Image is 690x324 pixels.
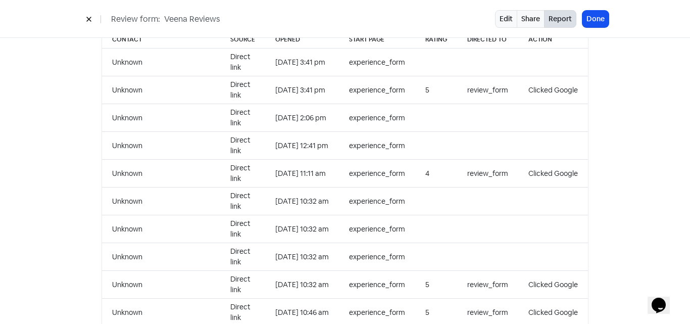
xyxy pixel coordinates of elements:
td: [DATE] 2:06 pm [265,104,339,132]
td: Unknown [102,76,220,104]
td: Unknown [102,215,220,243]
td: Direct link [220,160,265,188]
td: Unknown [102,160,220,188]
td: 4 [415,160,457,188]
td: Unknown [102,243,220,271]
td: 5 [415,271,457,299]
td: Unknown [102,49,220,76]
td: Direct link [220,104,265,132]
td: [DATE] 10:32 am [265,215,339,243]
th: Directed to [457,31,518,49]
a: Edit [495,10,517,28]
iframe: chat widget [648,284,680,314]
td: Unknown [102,188,220,215]
td: Direct link [220,188,265,215]
td: experience_form [339,271,415,299]
td: Direct link [220,76,265,104]
th: Source [220,31,265,49]
td: experience_form [339,160,415,188]
td: Clicked Google [518,76,588,104]
td: [DATE] 3:41 pm [265,76,339,104]
th: Action [518,31,588,49]
th: Opened [265,31,339,49]
td: [DATE] 12:41 pm [265,132,339,160]
span: Review form: [111,13,160,25]
td: Direct link [220,215,265,243]
td: review_form [457,271,518,299]
td: [DATE] 11:11 am [265,160,339,188]
th: Contact [102,31,220,49]
td: experience_form [339,215,415,243]
td: Clicked Google [518,271,588,299]
a: Share [517,10,545,28]
td: Unknown [102,132,220,160]
td: experience_form [339,49,415,76]
td: experience_form [339,188,415,215]
td: experience_form [339,104,415,132]
button: Report [544,10,576,28]
td: Clicked Google [518,160,588,188]
td: [DATE] 10:32 am [265,188,339,215]
td: 5 [415,76,457,104]
td: experience_form [339,243,415,271]
td: Unknown [102,104,220,132]
td: Direct link [220,271,265,299]
td: Unknown [102,271,220,299]
td: [DATE] 3:41 pm [265,49,339,76]
td: review_form [457,76,518,104]
button: Done [582,11,609,27]
td: Direct link [220,243,265,271]
td: Direct link [220,49,265,76]
th: Start page [339,31,415,49]
td: experience_form [339,76,415,104]
td: review_form [457,160,518,188]
td: experience_form [339,132,415,160]
td: [DATE] 10:32 am [265,271,339,299]
th: Rating [415,31,457,49]
td: Direct link [220,132,265,160]
td: [DATE] 10:32 am [265,243,339,271]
